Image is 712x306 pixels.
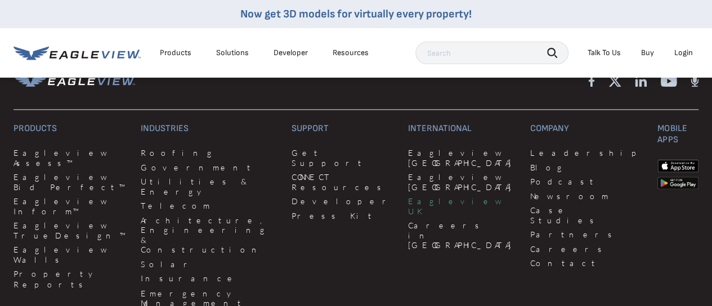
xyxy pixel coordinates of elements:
[141,163,278,173] a: Government
[14,172,127,192] a: Eagleview Bid Perfect™
[141,177,278,196] a: Utilities & Energy
[588,48,621,58] div: Talk To Us
[641,48,654,58] a: Buy
[408,148,517,168] a: Eagleview [GEOGRAPHIC_DATA]
[530,258,644,268] a: Contact
[530,177,644,187] a: Podcast
[530,148,644,158] a: Leadership
[408,196,517,216] a: Eagleview UK
[14,123,127,134] h3: Products
[216,48,249,58] div: Solutions
[274,48,308,58] a: Developer
[657,177,698,189] img: google-play-store_b9643a.png
[14,245,127,264] a: Eagleview Walls
[160,48,191,58] div: Products
[141,123,278,134] h3: Industries
[530,123,644,134] h3: Company
[415,42,568,64] input: Search
[141,148,278,158] a: Roofing
[292,123,395,134] h3: Support
[292,211,395,221] a: Press Kit
[333,48,369,58] div: Resources
[14,269,127,289] a: Property Reports
[292,148,395,168] a: Get Support
[657,123,698,146] h3: Mobile Apps
[408,220,517,250] a: Careers in [GEOGRAPHIC_DATA]
[530,163,644,173] a: Blog
[141,273,278,283] a: Insurance
[141,201,278,211] a: Telecom
[292,172,395,192] a: CONNECT Resources
[674,48,693,58] div: Login
[408,172,517,192] a: Eagleview [GEOGRAPHIC_DATA]
[14,148,127,168] a: Eagleview Assess™
[14,196,127,216] a: Eagleview Inform™
[141,259,278,269] a: Solar
[240,7,472,21] a: Now get 3D models for virtually every property!
[408,123,517,134] h3: International
[657,159,698,172] img: apple-app-store.png
[141,215,278,255] a: Architecture, Engineering & Construction
[292,196,395,206] a: Developer
[14,220,127,240] a: Eagleview TrueDesign™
